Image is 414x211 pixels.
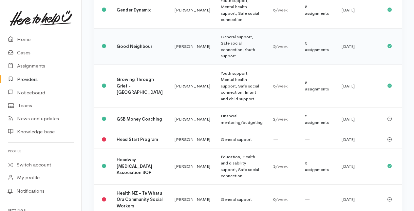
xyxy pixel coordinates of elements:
b: Gender Dynamix [117,7,151,13]
td: General support [216,131,268,148]
td: Education, Health and disability support, Safe social connection [216,148,268,184]
span: — [305,137,310,142]
span: /week [275,197,288,202]
span: /week [275,7,288,13]
td: Financial mentoring/budgeting [216,107,268,131]
div: 3 assignments [305,160,331,173]
span: — [305,197,310,202]
td: [PERSON_NAME] [169,148,216,184]
div: 5 assignments [305,40,331,53]
td: [DATE] [336,148,382,184]
h6: Profile [8,147,74,156]
span: /week [275,163,288,169]
td: [DATE] [336,28,382,65]
div: 5 [273,83,294,89]
div: 5 [273,43,294,50]
div: 2 assignments [305,113,331,125]
td: [PERSON_NAME] [169,65,216,107]
span: — [273,137,278,142]
td: [PERSON_NAME] [169,131,216,148]
b: Good Neighbour [117,44,152,49]
td: [PERSON_NAME] [169,28,216,65]
div: 5 [273,7,294,13]
b: GSB Money Coaching [117,116,162,122]
b: Head Start Program [117,137,158,142]
td: Youth support, Mental health support, Safe social connection, Infant and child support [216,65,268,107]
div: 5 assignments [305,4,331,16]
div: 3 [273,163,294,170]
span: /week [275,83,288,89]
b: Headway [MEDICAL_DATA] Association BOP [117,157,152,175]
td: [DATE] [336,131,382,148]
div: 2 [273,116,294,123]
td: General support, Safe social connection, Youth support [216,28,268,65]
td: [DATE] [336,107,382,131]
span: /week [275,44,288,49]
div: 0 [273,196,294,203]
b: Health NZ - Te Whatu Ora Community Social Workers [117,190,163,209]
b: Growing Through Grief - [GEOGRAPHIC_DATA] [117,77,163,95]
td: [DATE] [336,65,382,107]
div: 5 assignments [305,80,331,92]
td: [PERSON_NAME] [169,107,216,131]
span: /week [275,116,288,122]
